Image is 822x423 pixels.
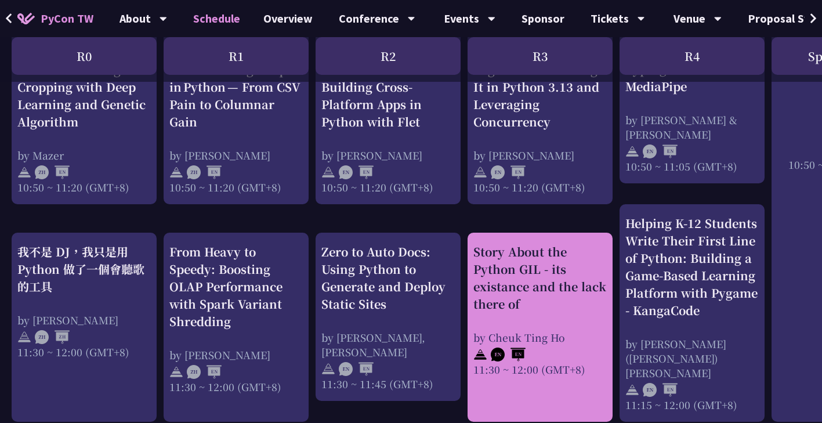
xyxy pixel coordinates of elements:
img: Home icon of PyCon TW 2025 [17,13,35,24]
img: svg+xml;base64,PHN2ZyB4bWxucz0iaHR0cDovL3d3dy53My5vcmcvMjAwMC9zdmciIHdpZHRoPSIyNCIgaGVpZ2h0PSIyNC... [625,144,639,158]
div: by Cheuk Ting Ho [473,330,607,345]
img: svg+xml;base64,PHN2ZyB4bWxucz0iaHR0cDovL3d3dy53My5vcmcvMjAwMC9zdmciIHdpZHRoPSIyNCIgaGVpZ2h0PSIyNC... [321,362,335,376]
div: Rediscovering Parquet in Python — From CSV Pain to Columnar Gain [169,61,303,131]
img: svg+xml;base64,PHN2ZyB4bWxucz0iaHR0cDovL3d3dy53My5vcmcvMjAwMC9zdmciIHdpZHRoPSIyNCIgaGVpZ2h0PSIyNC... [169,165,183,179]
div: by [PERSON_NAME] [17,313,151,327]
img: ZHEN.371966e.svg [35,165,70,179]
div: by [PERSON_NAME] ([PERSON_NAME]) [PERSON_NAME] [625,337,759,380]
a: Story About the Python GIL - its existance and the lack there of by Cheuk Ting Ho 11:30 ~ 12:00 (... [473,243,607,412]
div: R1 [164,37,309,75]
div: by [PERSON_NAME], [PERSON_NAME] [321,330,455,359]
img: svg+xml;base64,PHN2ZyB4bWxucz0iaHR0cDovL3d3dy53My5vcmcvMjAwMC9zdmciIHdpZHRoPSIyNCIgaGVpZ2h0PSIyNC... [17,165,31,179]
img: svg+xml;base64,PHN2ZyB4bWxucz0iaHR0cDovL3d3dy53My5vcmcvMjAwMC9zdmciIHdpZHRoPSIyNCIgaGVpZ2h0PSIyNC... [473,348,487,361]
a: Building Cross-Platform Apps in Python with Flet by [PERSON_NAME] 10:50 ~ 11:20 (GMT+8) [321,26,455,194]
a: 我不是 DJ，我只是用 Python 做了一個會聽歌的工具 by [PERSON_NAME] 11:30 ~ 12:00 (GMT+8) [17,243,151,412]
a: Zero to Auto Docs: Using Python to Generate and Deploy Static Sites by [PERSON_NAME], [PERSON_NAM... [321,243,455,391]
img: ENEN.5a408d1.svg [643,144,678,158]
img: svg+xml;base64,PHN2ZyB4bWxucz0iaHR0cDovL3d3dy53My5vcmcvMjAwMC9zdmciIHdpZHRoPSIyNCIgaGVpZ2h0PSIyNC... [17,330,31,344]
div: R0 [12,37,157,75]
div: 11:30 ~ 12:00 (GMT+8) [169,379,303,394]
img: svg+xml;base64,PHN2ZyB4bWxucz0iaHR0cDovL3d3dy53My5vcmcvMjAwMC9zdmciIHdpZHRoPSIyNCIgaGVpZ2h0PSIyNC... [625,383,639,397]
a: From Heavy to Speedy: Boosting OLAP Performance with Spark Variant Shredding by [PERSON_NAME] 11:... [169,243,303,412]
div: 11:30 ~ 12:00 (GMT+8) [17,345,151,359]
div: 11:30 ~ 12:00 (GMT+8) [473,362,607,377]
img: ZHEN.371966e.svg [187,365,222,379]
a: Text-Driven Image Cropping with Deep Learning and Genetic Algorithm by Mazer 10:50 ~ 11:20 (GMT+8) [17,26,151,194]
img: ENEN.5a408d1.svg [643,383,678,397]
div: Building Cross-Platform Apps in Python with Flet [321,78,455,131]
div: 我不是 DJ，我只是用 Python 做了一個會聽歌的工具 [17,243,151,295]
img: svg+xml;base64,PHN2ZyB4bWxucz0iaHR0cDovL3d3dy53My5vcmcvMjAwMC9zdmciIHdpZHRoPSIyNCIgaGVpZ2h0PSIyNC... [321,165,335,179]
div: 10:50 ~ 11:20 (GMT+8) [473,180,607,194]
div: R4 [620,37,765,75]
div: by Mazer [17,148,151,162]
img: ENEN.5a408d1.svg [339,165,374,179]
div: by [PERSON_NAME] [169,148,303,162]
div: Zero to Auto Docs: Using Python to Generate and Deploy Static Sites [321,243,455,313]
a: Rediscovering Parquet in Python — From CSV Pain to Columnar Gain by [PERSON_NAME] 10:50 ~ 11:20 (... [169,26,303,194]
a: PyCon TW [6,4,105,33]
div: by [PERSON_NAME] [473,148,607,162]
div: 10:50 ~ 11:20 (GMT+8) [169,180,303,194]
a: Spell it with Sign Language: An Asl Typing Game with MediaPipe by [PERSON_NAME] & [PERSON_NAME] 1... [625,26,759,173]
a: Helping K-12 Students Write Their First Line of Python: Building a Game-Based Learning Platform w... [625,215,759,412]
div: 10:50 ~ 11:05 (GMT+8) [625,159,759,173]
img: ENEN.5a408d1.svg [491,348,526,361]
div: by [PERSON_NAME] [321,148,455,162]
img: svg+xml;base64,PHN2ZyB4bWxucz0iaHR0cDovL3d3dy53My5vcmcvMjAwMC9zdmciIHdpZHRoPSIyNCIgaGVpZ2h0PSIyNC... [169,365,183,379]
span: PyCon TW [41,10,93,27]
div: by [PERSON_NAME] & [PERSON_NAME] [625,113,759,142]
div: 11:30 ~ 11:45 (GMT+8) [321,377,455,391]
div: R3 [468,37,613,75]
div: 10:50 ~ 11:20 (GMT+8) [321,180,455,194]
div: Helping K-12 Students Write Their First Line of Python: Building a Game-Based Learning Platform w... [625,215,759,319]
div: Text-Driven Image Cropping with Deep Learning and Genetic Algorithm [17,61,151,131]
div: 10:50 ~ 11:20 (GMT+8) [17,180,151,194]
div: 11:15 ~ 12:00 (GMT+8) [625,397,759,412]
div: R2 [316,37,461,75]
div: Story About the Python GIL - its existance and the lack there of [473,243,607,313]
img: ENEN.5a408d1.svg [339,362,374,376]
img: svg+xml;base64,PHN2ZyB4bWxucz0iaHR0cDovL3d3dy53My5vcmcvMjAwMC9zdmciIHdpZHRoPSIyNCIgaGVpZ2h0PSIyNC... [473,165,487,179]
div: From Heavy to Speedy: Boosting OLAP Performance with Spark Variant Shredding [169,243,303,330]
img: ZHEN.371966e.svg [187,165,222,179]
a: An Introduction to the GIL for Python Beginners: Disabling It in Python 3.13 and Leveraging Concu... [473,26,607,194]
img: ZHZH.38617ef.svg [35,330,70,344]
img: ENEN.5a408d1.svg [491,165,526,179]
div: by [PERSON_NAME] [169,348,303,362]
